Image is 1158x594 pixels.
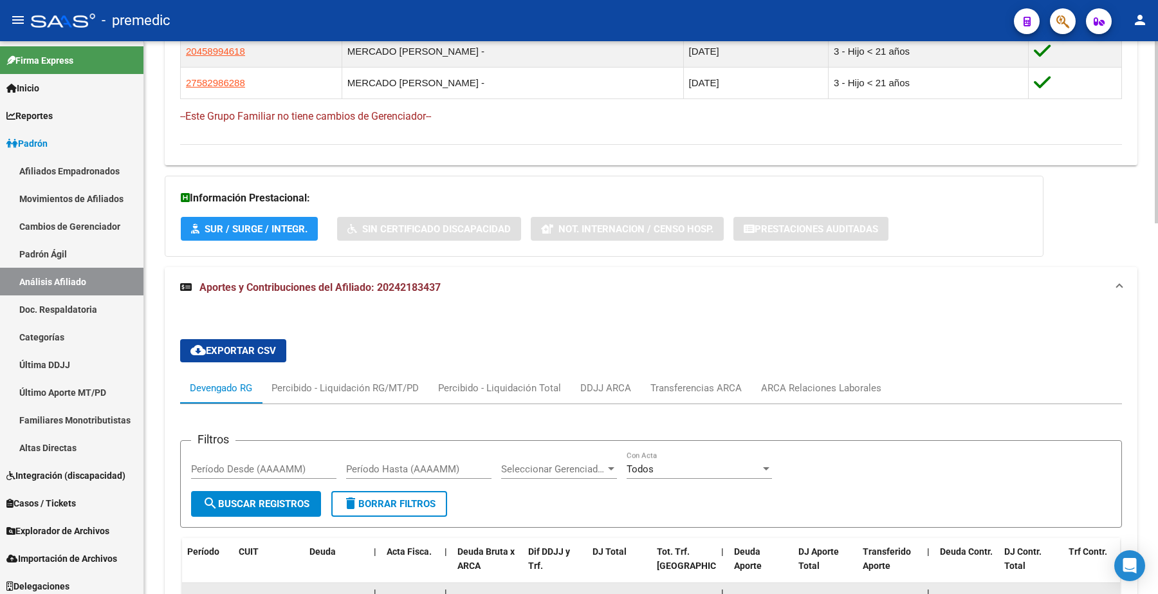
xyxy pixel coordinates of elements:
[342,35,683,67] td: MERCADO [PERSON_NAME] -
[191,431,235,449] h3: Filtros
[438,381,561,395] div: Percibido - Liquidación Total
[199,281,441,293] span: Aportes y Contribuciones del Afiliado: 20242183437
[683,67,829,98] td: [DATE]
[186,46,245,57] span: 20458994618
[343,496,358,511] mat-icon: delete
[387,546,432,557] span: Acta Fisca.
[721,546,724,557] span: |
[593,546,627,557] span: DJ Total
[331,491,447,517] button: Borrar Filtros
[1004,546,1042,571] span: DJ Contr. Total
[501,463,605,475] span: Seleccionar Gerenciador
[531,217,724,241] button: Not. Internacion / Censo Hosp.
[187,546,219,557] span: Período
[445,546,447,557] span: |
[165,267,1137,308] mat-expansion-panel-header: Aportes y Contribuciones del Afiliado: 20242183437
[6,136,48,151] span: Padrón
[528,546,570,571] span: Dif DDJJ y Trf.
[1069,546,1107,557] span: Trf Contr.
[181,189,1027,207] h3: Información Prestacional:
[190,345,276,357] span: Exportar CSV
[191,491,321,517] button: Buscar Registros
[580,381,631,395] div: DDJJ ARCA
[203,498,309,510] span: Buscar Registros
[343,498,436,510] span: Borrar Filtros
[205,223,308,235] span: SUR / SURGE / INTEGR.
[181,217,318,241] button: SUR / SURGE / INTEGR.
[829,35,1029,67] td: 3 - Hijo < 21 años
[657,546,744,571] span: Tot. Trf. [GEOGRAPHIC_DATA]
[457,546,515,571] span: Deuda Bruta x ARCA
[190,342,206,358] mat-icon: cloud_download
[362,223,511,235] span: Sin Certificado Discapacidad
[6,53,73,68] span: Firma Express
[798,546,839,571] span: DJ Aporte Total
[186,77,245,88] span: 27582986288
[337,217,521,241] button: Sin Certificado Discapacidad
[1132,12,1148,28] mat-icon: person
[10,12,26,28] mat-icon: menu
[755,223,878,235] span: Prestaciones Auditadas
[6,469,125,483] span: Integración (discapacidad)
[6,109,53,123] span: Reportes
[829,67,1029,98] td: 3 - Hijo < 21 años
[180,339,286,362] button: Exportar CSV
[239,546,259,557] span: CUIT
[683,35,829,67] td: [DATE]
[6,552,117,566] span: Importación de Archivos
[761,381,881,395] div: ARCA Relaciones Laborales
[271,381,419,395] div: Percibido - Liquidación RG/MT/PD
[734,546,762,571] span: Deuda Aporte
[558,223,713,235] span: Not. Internacion / Censo Hosp.
[650,381,742,395] div: Transferencias ARCA
[1114,550,1145,581] div: Open Intercom Messenger
[927,546,930,557] span: |
[180,109,1122,124] h4: --Este Grupo Familiar no tiene cambios de Gerenciador--
[342,67,683,98] td: MERCADO [PERSON_NAME] -
[940,546,993,557] span: Deuda Contr.
[374,546,376,557] span: |
[309,546,336,557] span: Deuda
[102,6,170,35] span: - premedic
[203,496,218,511] mat-icon: search
[6,496,76,510] span: Casos / Tickets
[863,546,911,571] span: Transferido Aporte
[733,217,888,241] button: Prestaciones Auditadas
[6,81,39,95] span: Inicio
[190,381,252,395] div: Devengado RG
[6,579,69,593] span: Delegaciones
[627,463,654,475] span: Todos
[6,524,109,538] span: Explorador de Archivos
